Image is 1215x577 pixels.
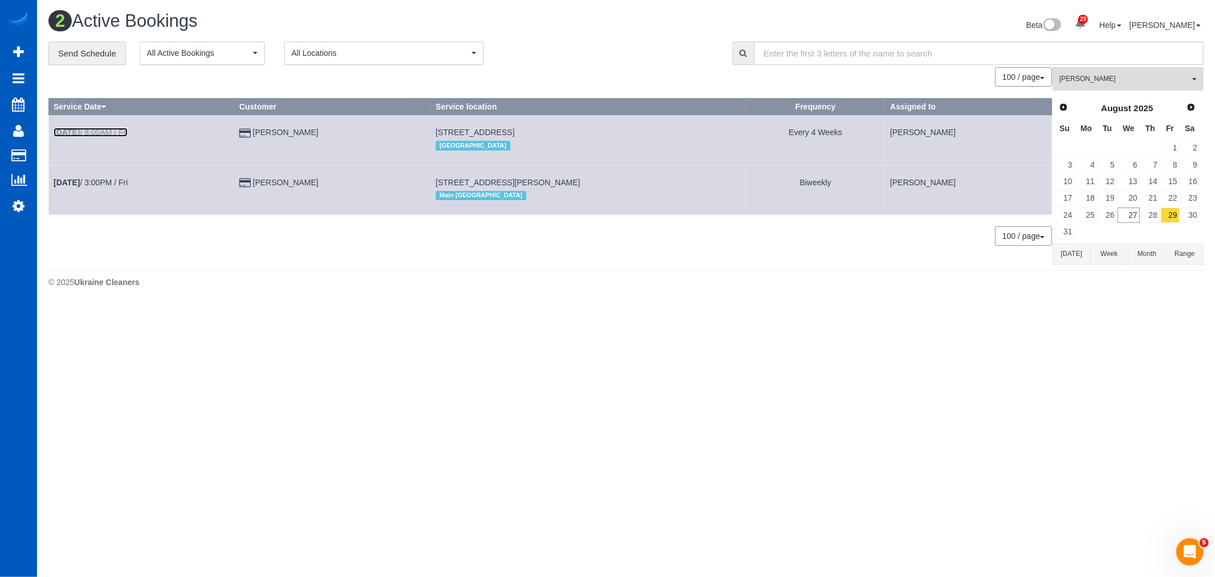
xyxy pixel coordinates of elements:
a: 25 [1075,208,1097,223]
input: Enter the first 3 letters of the name to search [754,42,1204,65]
iframe: Intercom live chat [1176,538,1204,566]
a: [PERSON_NAME] [1130,21,1201,30]
a: 17 [1055,191,1074,206]
th: Service Date [49,99,235,115]
button: 100 / page [995,226,1052,246]
a: [PERSON_NAME] [253,178,318,187]
a: 28 [1141,208,1160,223]
ol: All Teams [1053,67,1204,85]
a: 6 [1118,157,1139,173]
th: Assigned to [885,99,1052,115]
span: Main [GEOGRAPHIC_DATA] [436,191,526,200]
div: © 2025 [48,277,1204,288]
a: 9 [1181,157,1200,173]
div: Location [436,138,741,153]
button: 100 / page [995,67,1052,87]
a: 21 [1141,191,1160,206]
td: Frequency [746,115,885,165]
button: Month [1128,243,1166,265]
th: Service location [431,99,746,115]
a: 13 [1118,174,1139,189]
td: Schedule date [49,115,235,165]
img: Automaid Logo [7,11,30,27]
span: All Locations [292,47,469,59]
a: 3 [1055,157,1074,173]
a: [DATE]/ 3:00PM / Fri [54,178,128,187]
i: Credit Card Payment [239,179,251,187]
div: Location [436,188,741,203]
b: [DATE] [54,128,80,137]
span: Tuesday [1103,124,1112,133]
nav: Pagination navigation [996,67,1052,87]
a: 29 [1069,11,1091,36]
a: 24 [1055,208,1074,223]
button: [DATE] [1053,243,1090,265]
a: 16 [1181,174,1200,189]
span: Sunday [1059,124,1070,133]
span: August [1101,103,1131,113]
td: Customer [234,165,431,214]
td: Schedule date [49,165,235,214]
a: 26 [1098,208,1117,223]
span: Thursday [1146,124,1155,133]
span: 2 [48,10,72,31]
button: [PERSON_NAME] [1053,67,1204,91]
span: Monday [1081,124,1092,133]
a: 1 [1161,141,1180,156]
button: Week [1090,243,1128,265]
span: Friday [1166,124,1174,133]
button: All Active Bookings [140,42,265,65]
a: 12 [1098,174,1117,189]
button: Range [1166,243,1204,265]
td: Assigned to [885,115,1052,165]
span: [GEOGRAPHIC_DATA] [436,141,510,150]
a: 20 [1118,191,1139,206]
td: Frequency [746,165,885,214]
a: 10 [1055,174,1074,189]
span: Prev [1059,103,1068,112]
td: Assigned to [885,165,1052,214]
span: Next [1187,103,1196,112]
th: Customer [234,99,431,115]
a: 15 [1161,174,1180,189]
a: 23 [1181,191,1200,206]
a: 7 [1141,157,1160,173]
td: Service location [431,115,746,165]
a: 11 [1075,174,1097,189]
td: Customer [234,115,431,165]
a: 2 [1181,141,1200,156]
span: 5 [1200,538,1209,547]
img: New interface [1042,18,1061,33]
span: [STREET_ADDRESS][PERSON_NAME] [436,178,580,187]
span: 2025 [1134,103,1153,113]
a: 31 [1055,224,1074,239]
a: Help [1099,21,1122,30]
a: 19 [1098,191,1117,206]
a: [PERSON_NAME] [253,128,318,137]
span: 29 [1078,15,1088,24]
td: Service location [431,165,746,214]
h1: Active Bookings [48,11,617,31]
a: 5 [1098,157,1117,173]
a: 30 [1181,208,1200,223]
a: 27 [1118,208,1139,223]
span: Saturday [1185,124,1195,133]
a: Prev [1056,100,1071,116]
b: [DATE] [54,178,80,187]
th: Frequency [746,99,885,115]
span: Wednesday [1123,124,1135,133]
a: 22 [1161,191,1180,206]
strong: Ukraine Cleaners [74,278,139,287]
a: 8 [1161,157,1180,173]
span: [PERSON_NAME] [1059,74,1189,84]
a: [DATE]/ 8:00AM / Fri [54,128,128,137]
a: Send Schedule [48,42,126,66]
button: All Locations [284,42,484,65]
a: 29 [1161,208,1180,223]
span: All Active Bookings [147,47,250,59]
a: Beta [1026,21,1062,30]
a: 4 [1075,157,1097,173]
a: 14 [1141,174,1160,189]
